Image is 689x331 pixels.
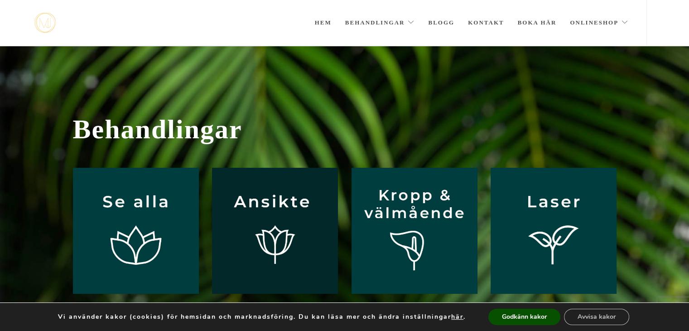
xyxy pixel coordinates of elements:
[34,13,56,33] img: mjstudio
[73,114,617,145] span: Behandlingar
[212,168,338,294] img: ansikte
[488,309,560,325] button: Godkänn kakor
[34,13,56,33] a: mjstudio mjstudio mjstudio
[451,313,463,321] button: här
[58,313,466,321] p: Vi använder kakor (cookies) för hemsidan och marknadsföring. Du kan läsa mer och ändra inställnin...
[564,309,629,325] button: Avvisa kakor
